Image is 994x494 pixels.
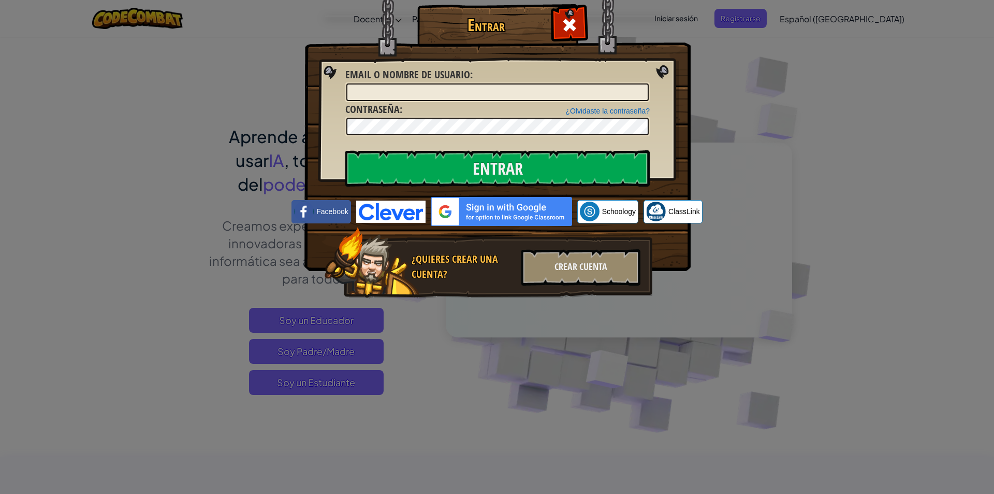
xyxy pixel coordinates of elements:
[412,252,515,281] div: ¿Quieres crear una cuenta?
[668,206,700,217] span: ClassLink
[345,102,402,117] label: :
[646,202,666,221] img: classlink-logo-small.png
[294,202,314,221] img: facebook_small.png
[521,249,640,286] div: Crear Cuenta
[345,102,400,116] span: Contraseña
[356,201,426,223] img: clever-logo-blue.png
[420,16,552,34] h1: Entrar
[565,107,650,115] a: ¿Olvidaste la contraseña?
[602,206,636,217] span: Schoology
[345,150,650,187] input: Entrar
[345,67,473,82] label: :
[345,67,470,81] span: Email o Nombre de usuario
[580,202,600,221] img: schoology.png
[316,206,348,217] span: Facebook
[431,197,572,226] img: gplus_sso_button2.svg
